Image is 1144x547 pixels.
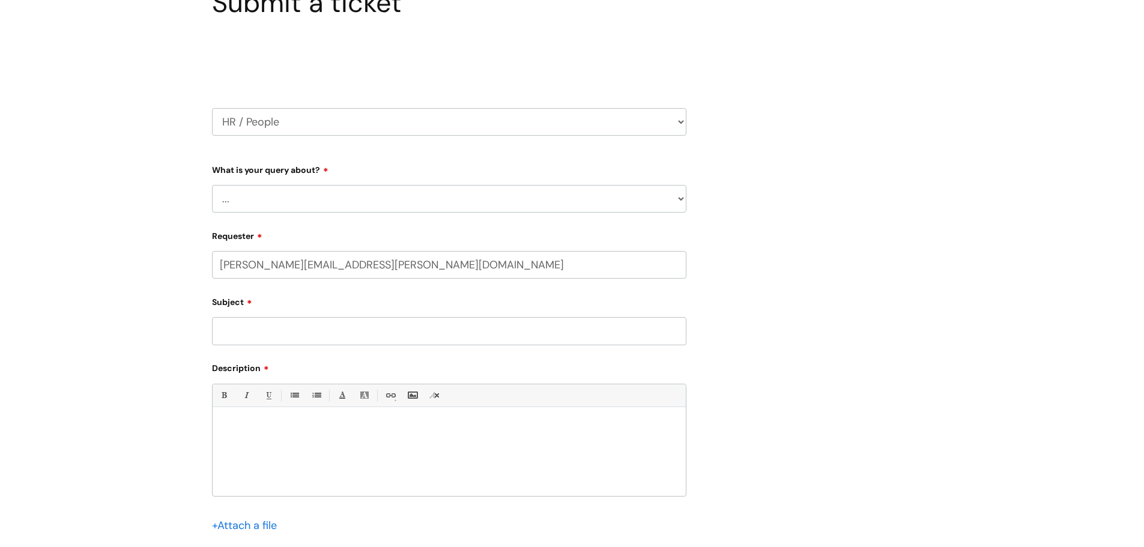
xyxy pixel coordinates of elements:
label: Requester [212,227,686,241]
div: Attach a file [212,516,284,535]
a: Font Color [334,388,350,403]
a: Insert Image... [405,388,420,403]
a: Back Color [357,388,372,403]
h2: Select issue type [212,47,686,69]
label: What is your query about? [212,161,686,175]
a: 1. Ordered List (Ctrl-Shift-8) [309,388,324,403]
label: Subject [212,293,686,307]
a: Underline(Ctrl-U) [261,388,276,403]
a: Link [383,388,398,403]
a: Italic (Ctrl-I) [238,388,253,403]
input: Email [212,251,686,279]
label: Description [212,359,686,373]
a: Bold (Ctrl-B) [216,388,231,403]
a: Remove formatting (Ctrl-\) [427,388,442,403]
a: • Unordered List (Ctrl-Shift-7) [286,388,301,403]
